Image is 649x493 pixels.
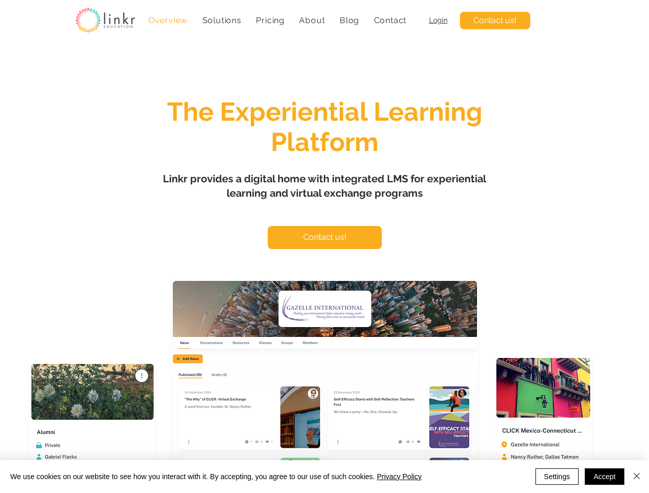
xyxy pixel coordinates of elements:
div: About [294,10,330,30]
a: Contact us! [268,226,382,249]
span: Contact us! [473,15,516,26]
a: Overview [143,10,193,30]
img: Close [631,470,643,482]
span: Contact [374,15,407,25]
span: Linkr provides a digital home with integrated LMS for experiential learning and virtual exchange ... [163,173,486,199]
span: Blog [340,15,359,25]
a: Blog [335,10,365,30]
img: linkr hero 4.png [30,363,155,475]
div: Solutions [197,10,247,30]
span: The Experiential Learning Platform [167,97,483,157]
a: Pricing [251,10,290,30]
a: Contact us! [460,12,530,29]
span: Solutions [202,15,242,25]
span: Contact us! [303,232,346,243]
img: linkr_logo_transparentbg.png [76,8,135,33]
button: Settings [535,468,579,485]
a: Contact [368,10,412,30]
span: Pricing [256,15,285,25]
nav: Site [143,10,412,30]
span: Overview [149,15,188,25]
span: About [299,15,325,25]
button: Accept [585,468,624,485]
a: Login [429,16,448,24]
span: We use cookies on our website to see how you interact with it. By accepting, you agree to our use... [10,472,422,481]
a: Privacy Policy [377,472,421,481]
button: Close [631,468,643,485]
